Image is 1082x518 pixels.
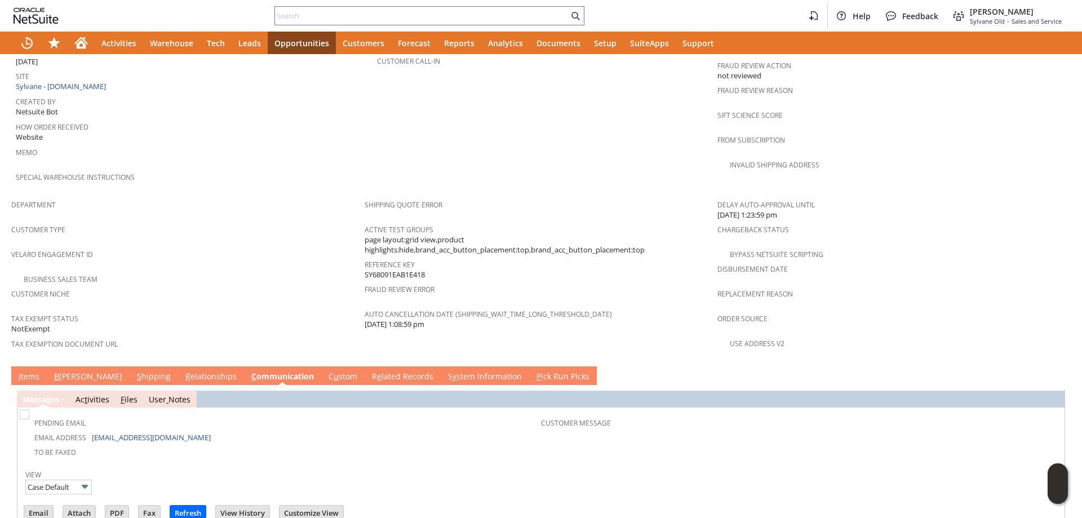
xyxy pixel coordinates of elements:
span: Reports [444,38,475,48]
span: NotExempt [11,324,50,334]
a: Warehouse [143,32,200,54]
a: Tech [200,32,232,54]
span: Help [853,11,871,21]
span: [DATE] 1:08:59 pm [365,319,424,330]
svg: Home [74,36,88,50]
div: Shortcuts [41,32,68,54]
a: Replacement reason [717,289,793,299]
span: P [536,371,541,382]
img: More Options [78,480,91,493]
a: Customer Type [11,225,65,234]
a: Related Records [369,371,436,383]
a: Shipping [134,371,174,383]
span: Customers [343,38,384,48]
a: Invalid Shipping Address [730,160,819,170]
a: Tax Exemption Document URL [11,339,118,349]
a: Business Sales Team [24,275,97,284]
span: [DATE] [16,56,38,67]
a: Home [68,32,95,54]
iframe: Click here to launch Oracle Guided Learning Help Panel [1048,463,1068,504]
a: Recent Records [14,32,41,54]
a: Analytics [481,32,530,54]
span: e [377,371,382,382]
a: Fraud Review Error [365,285,434,294]
a: B[PERSON_NAME] [51,371,125,383]
span: page layout:grid view,product highlights:hide,brand_acc_button_placement:top,brand_acc_button_pla... [365,234,712,255]
span: SuiteApps [630,38,669,48]
a: SuiteApps [623,32,676,54]
a: Customer Niche [11,289,70,299]
span: Documents [536,38,580,48]
svg: logo [14,8,59,24]
a: Support [676,32,721,54]
span: u [334,371,339,382]
a: Documents [530,32,587,54]
span: SY68091EAB1E418 [365,269,425,280]
a: Opportunities [268,32,336,54]
a: To Be Faxed [34,448,76,457]
a: Auto Cancellation Date (shipping_wait_time_long_threshold_date) [365,309,612,319]
a: Tax Exempt Status [11,314,78,324]
a: Sift Science Score [717,110,783,120]
input: Search [275,9,569,23]
a: Customers [336,32,391,54]
a: Items [16,371,42,383]
span: Analytics [488,38,523,48]
a: Special Warehouse Instructions [16,172,135,182]
img: Unchecked [20,410,29,419]
a: Files [121,394,138,405]
a: Created By [16,97,56,107]
span: Oracle Guided Learning Widget. To move around, please hold and drag [1048,484,1068,504]
span: Opportunities [274,38,329,48]
span: Warehouse [150,38,193,48]
a: Email Address [34,433,86,442]
span: I [19,371,21,382]
span: t [85,394,87,405]
svg: Recent Records [20,36,34,50]
input: Case Default [25,480,92,494]
span: Netsuite Bot [16,107,58,117]
span: Tech [207,38,225,48]
span: C [251,371,256,382]
a: Sylvane - [DOMAIN_NAME] [16,81,109,91]
a: Velaro Engagement ID [11,250,93,259]
span: Setup [594,38,617,48]
span: R [185,371,190,382]
span: Sylvane Old [970,17,1005,25]
svg: Shortcuts [47,36,61,50]
a: Active Test Groups [365,225,433,234]
a: Unrolled view on [1050,369,1064,382]
span: S [137,371,141,382]
span: B [54,371,59,382]
a: Relationships [183,371,240,383]
a: Fraud Review Action [717,61,791,70]
a: [EMAIL_ADDRESS][DOMAIN_NAME] [92,432,211,442]
span: - [1007,17,1009,25]
span: Support [682,38,714,48]
a: System Information [445,371,525,383]
a: Site [16,72,29,81]
a: Activities [76,394,109,405]
span: [DATE] 1:23:59 pm [717,210,777,220]
a: Bypass NetSuite Scripting [730,250,823,259]
span: g [47,394,51,405]
span: [PERSON_NAME] [970,6,1062,17]
a: Custom [326,371,360,383]
a: Pending Email [34,418,86,428]
a: Customer Message [541,418,611,428]
span: Website [16,132,43,143]
span: Activities [101,38,136,48]
span: y [453,371,456,382]
span: not reviewed [717,70,761,81]
a: How Order Received [16,122,88,132]
a: Pick Run Picks [534,371,592,383]
a: Customer Call-in [377,56,440,66]
a: Reference Key [365,260,415,269]
a: Activities [95,32,143,54]
a: Forecast [391,32,437,54]
a: Fraud Review Reason [717,86,793,95]
a: Use Address V2 [730,339,784,348]
span: Leads [238,38,261,48]
a: Chargeback Status [717,225,789,234]
span: Forecast [398,38,431,48]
